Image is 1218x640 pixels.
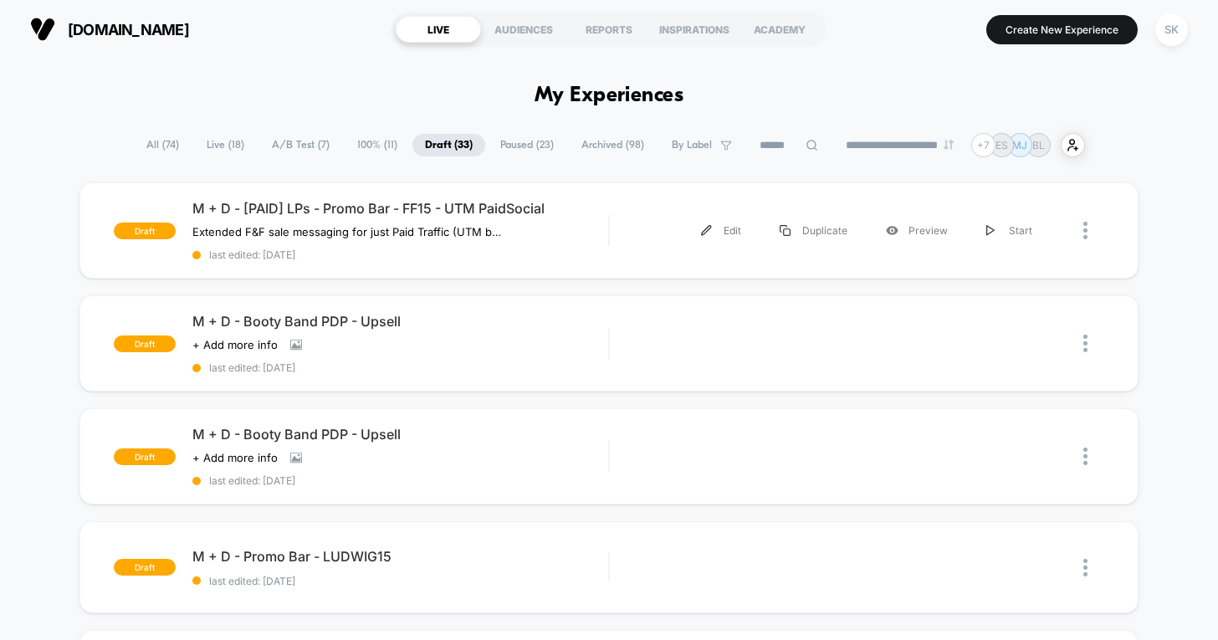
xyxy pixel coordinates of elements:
span: Paused ( 23 ) [488,134,566,156]
span: A/B Test ( 7 ) [259,134,342,156]
img: menu [986,225,995,236]
h1: My Experiences [535,84,684,108]
span: Live ( 18 ) [194,134,257,156]
span: M + D - Booty Band PDP - Upsell [192,426,609,443]
span: + Add more info [192,451,278,464]
img: close [1083,559,1087,576]
div: LIVE [396,16,481,43]
img: close [1083,222,1087,239]
span: + Add more info [192,338,278,351]
div: SK [1155,13,1188,46]
span: last edited: [DATE] [192,474,609,487]
div: INSPIRATIONS [652,16,737,43]
span: draft [114,223,176,239]
span: [DOMAIN_NAME] [68,21,189,38]
span: last edited: [DATE] [192,248,609,261]
img: close [1083,335,1087,352]
span: draft [114,559,176,576]
div: Edit [682,212,760,249]
span: M + D - Promo Bar - LUDWIG15 [192,548,609,565]
div: Preview [867,212,967,249]
div: + 7 [971,133,995,157]
span: draft [114,335,176,352]
button: Create New Experience [986,15,1138,44]
span: last edited: [DATE] [192,575,609,587]
span: M + D - [PAID] LPs - Promo Bar - FF15 - UTM PaidSocial [192,200,609,217]
span: By Label [672,139,712,151]
p: ES [995,139,1008,151]
button: [DOMAIN_NAME] [25,16,194,43]
span: Archived ( 98 ) [569,134,657,156]
div: Start [967,212,1052,249]
p: BL [1032,139,1045,151]
span: last edited: [DATE] [192,361,609,374]
span: All ( 74 ) [134,134,192,156]
span: M + D - Booty Band PDP - Upsell [192,313,609,330]
img: menu [701,225,712,236]
div: Duplicate [760,212,867,249]
span: Extended F&F sale messaging for just Paid Traffic (UTM based targeting on key LPs) [192,225,503,238]
img: menu [780,225,791,236]
img: close [1083,448,1087,465]
span: draft [114,448,176,465]
div: REPORTS [566,16,652,43]
p: MJ [1012,139,1027,151]
span: Draft ( 33 ) [412,134,485,156]
img: end [944,140,954,150]
div: ACADEMY [737,16,822,43]
img: Visually logo [30,17,55,42]
span: 100% ( 11 ) [345,134,410,156]
div: AUDIENCES [481,16,566,43]
button: SK [1150,13,1193,47]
